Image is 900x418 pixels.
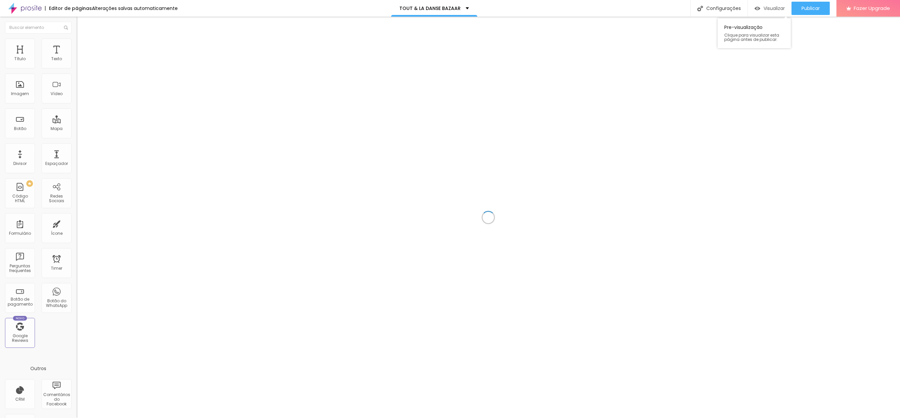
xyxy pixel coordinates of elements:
[92,6,178,11] div: Alterações salvas automaticamente
[7,194,33,204] div: Código HTML
[13,161,27,166] div: Divisor
[51,266,62,271] div: Timer
[801,6,820,11] span: Publicar
[11,91,29,96] div: Imagem
[399,6,461,11] p: TOUT & LA DANSE BAZAAR
[7,264,33,273] div: Perguntas frequentes
[51,57,62,61] div: Texto
[45,161,68,166] div: Espaçador
[51,126,63,131] div: Mapa
[854,5,890,11] span: Fazer Upgrade
[755,6,760,11] img: view-1.svg
[43,194,70,204] div: Redes Sociais
[724,33,784,42] span: Clique para visualizar esta página antes de publicar.
[43,299,70,308] div: Botão do WhatsApp
[697,6,703,11] img: Icone
[748,2,791,15] button: Visualizar
[51,231,63,236] div: Ícone
[764,6,785,11] span: Visualizar
[15,397,25,402] div: CRM
[5,22,72,34] input: Buscar elemento
[718,18,791,48] div: Pre-visualização
[7,334,33,343] div: Google Reviews
[45,6,92,11] div: Editor de páginas
[43,392,70,407] div: Comentários do Facebook
[51,91,63,96] div: Vídeo
[9,231,31,236] div: Formulário
[7,297,33,307] div: Botão de pagamento
[13,316,27,321] div: Novo
[14,126,26,131] div: Botão
[14,57,26,61] div: Título
[64,26,68,30] img: Icone
[791,2,830,15] button: Publicar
